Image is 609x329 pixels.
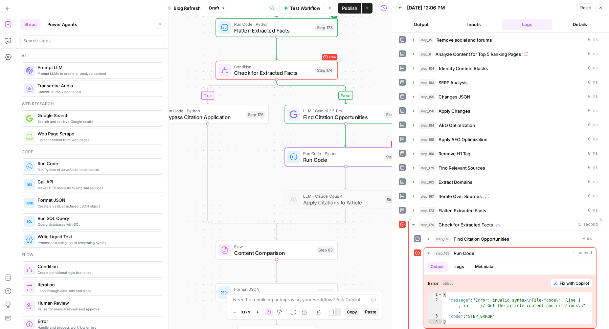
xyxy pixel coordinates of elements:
span: Check for Extracted Facts [438,221,493,228]
span: step_162 [419,179,436,185]
div: Web research [22,101,163,107]
span: step_199 [434,250,451,257]
span: Format JSON [234,286,313,292]
div: LLM · Claude Opus 4Apply Citations to ArticleStep 181 [285,190,407,209]
span: Flatten Extracted Facts [438,207,486,214]
span: step_185 [419,136,436,143]
div: Code [22,149,163,155]
div: LLM · Gemini 2.5 ProFind Citation OpportunitiesStep 176 [285,105,407,124]
span: Toggle code folding, rows 1 through 4 [438,292,442,298]
span: 0 ms [588,136,598,142]
span: 0 ms [588,165,598,171]
span: Make HTTP requests to external services [38,185,157,191]
span: Error [38,318,157,325]
g: Edge from step_174-conditional-end to step_63 [275,225,278,240]
div: Run Code · PythonRun CodeStep 199 [285,148,407,167]
span: Run Code · Python [303,150,381,157]
span: step_176 [434,236,451,242]
g: Edge from step_174 to step_175 [206,79,276,104]
span: 0 ms [588,193,598,199]
button: Test Workflow [279,3,324,14]
span: Condition [38,263,157,270]
span: Run Code [38,160,157,167]
span: Pause for manual review and approval [38,306,157,312]
div: Step 174 [315,67,334,74]
div: Run Code · PythonBypass Citation ApplicationStep 175 [146,105,269,124]
span: Prompt LLMs to create or analyze content [38,71,157,76]
span: Changes JSON [438,93,470,100]
button: Logs [450,262,468,272]
span: Prompt LLM [38,64,157,71]
button: Copy [344,308,360,316]
button: 0 ms [409,205,602,216]
span: Convert audio/video to text [38,89,157,94]
span: step_104 [419,65,436,72]
span: step_167 [419,193,436,200]
button: 0 ms [409,91,602,102]
button: 1 second [424,248,596,259]
span: Transcribe Audio [38,82,157,89]
span: Run Code [303,156,381,163]
span: Extract content from web pages [38,137,157,142]
button: 0 ms [409,148,602,159]
span: step_159 [419,150,436,157]
span: Fix with Copilot [560,280,589,286]
span: Search and retrieve Google results [38,119,157,124]
g: Edge from step_181 to step_174-conditional-end [277,209,346,227]
span: Error [329,52,336,62]
div: 2 [428,298,442,314]
span: 0 ms [582,236,592,242]
span: Run Python or JavaScript code blocks [38,167,157,172]
div: Step 176 [384,111,403,118]
span: Reset [580,5,591,11]
div: Step 199 [384,153,403,160]
span: Check for Extracted Facts [234,69,312,77]
div: 3 [428,314,442,319]
span: 0 ms [588,151,598,157]
div: 4 [428,319,442,325]
span: 0 ms [588,94,598,100]
div: Run Code · PythonFlatten Extracted FactsStep 173 [216,18,338,37]
span: LLM · Gemini 2.5 Pro [303,108,381,114]
span: Condition [234,64,312,70]
span: 0 ms [588,122,598,128]
span: 0 ms [588,65,598,71]
div: Flow [22,252,163,258]
button: Inputs [449,19,499,30]
div: Step 173 [315,24,334,31]
span: Apply AEO Optimization [438,136,488,143]
span: step_173 [419,207,436,214]
span: Loop through data sets and steps [38,288,157,293]
span: Run Code [454,250,474,257]
span: Bypass Citation Application [165,113,243,121]
button: Details [555,19,605,30]
span: Find Relevant Sources [438,164,485,171]
span: 0 ms [588,179,598,185]
button: Output [396,19,446,30]
span: AEO Optimization [439,122,475,129]
span: Publish [342,5,357,12]
button: Steps [20,19,41,30]
button: 0 ms [409,35,602,45]
g: Edge from step_199 to step_181 [344,166,347,189]
button: Logs [502,19,552,30]
span: 0 ms [588,80,598,86]
span: step_155 [419,93,436,100]
div: Step 63 [317,246,334,254]
div: 1 second [424,259,596,328]
span: step_6 [419,51,433,58]
span: object [441,280,454,286]
button: 0 ms [409,134,602,145]
button: 0 ms [409,106,602,116]
g: Edge from step_175 to step_174-conditional-end [208,124,277,227]
button: Fix with Copilot [550,279,592,288]
button: 0 ms [424,234,596,244]
span: Apply Changes [438,108,470,114]
button: Reset [577,3,594,12]
span: LLM · Claude Opus 4 [303,193,382,199]
span: step_184 [419,122,436,129]
span: Create conditional logic branches [38,270,157,275]
g: Edge from step_63 to step_64 [275,259,278,282]
span: Flow [234,243,314,250]
button: Power Agents [43,19,81,30]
